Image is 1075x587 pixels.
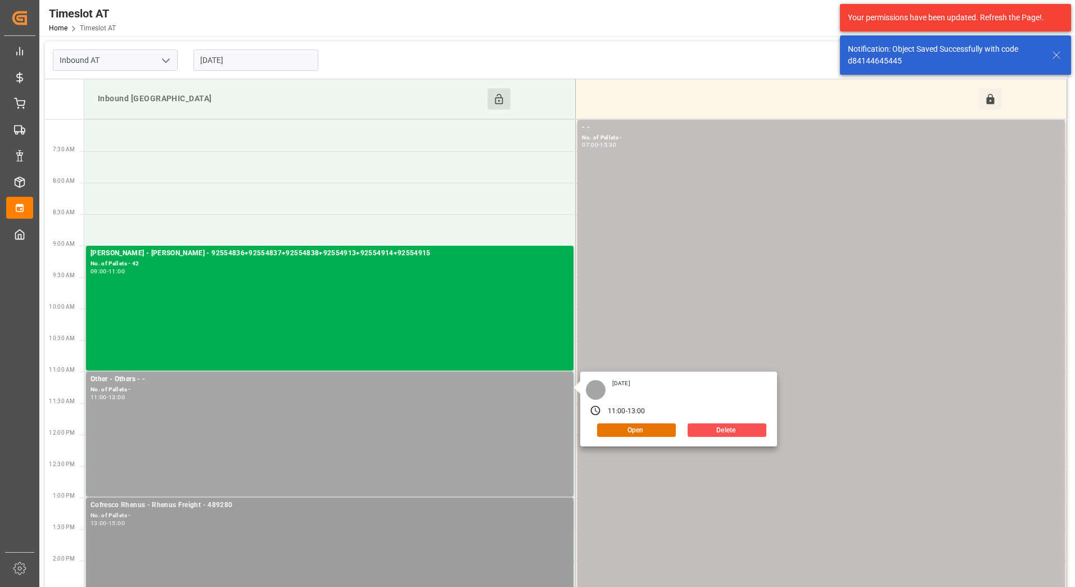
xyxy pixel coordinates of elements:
[91,259,569,269] div: No. of Pallets - 42
[91,521,107,526] div: 13:00
[582,122,1060,133] div: - -
[53,209,75,215] span: 8:30 AM
[688,423,766,437] button: Delete
[91,395,107,400] div: 11:00
[109,521,125,526] div: 15:00
[53,146,75,152] span: 7:30 AM
[49,461,75,467] span: 12:30 PM
[53,178,75,184] span: 8:00 AM
[49,430,75,436] span: 12:00 PM
[91,269,107,274] div: 09:00
[53,493,75,499] span: 1:00 PM
[608,407,626,417] div: 11:00
[91,385,569,395] div: No. of Pallets -
[53,241,75,247] span: 9:00 AM
[49,304,75,310] span: 10:00 AM
[848,43,1041,67] div: Notification: Object Saved Successfully with code d84144645445
[91,511,569,521] div: No. of Pallets -
[598,142,600,147] div: -
[91,248,569,259] div: [PERSON_NAME] - [PERSON_NAME] - 92554836+92554837+92554838+92554913+92554914+92554915
[91,374,569,385] div: Other - Others - -
[582,142,598,147] div: 07:00
[608,380,634,387] div: [DATE]
[53,49,178,71] input: Type to search/select
[600,142,616,147] div: 15:30
[53,272,75,278] span: 9:30 AM
[627,407,645,417] div: 13:00
[49,367,75,373] span: 11:00 AM
[107,521,109,526] div: -
[49,335,75,341] span: 10:30 AM
[107,395,109,400] div: -
[157,52,174,69] button: open menu
[107,269,109,274] div: -
[53,556,75,562] span: 2:00 PM
[49,5,116,22] div: Timeslot AT
[49,398,75,404] span: 11:30 AM
[597,423,676,437] button: Open
[49,24,67,32] a: Home
[53,524,75,530] span: 1:30 PM
[626,407,627,417] div: -
[93,88,487,110] div: Inbound [GEOGRAPHIC_DATA]
[91,500,569,511] div: Cofresco Rhenus - Rhenus Freight - 489280
[582,133,1060,143] div: No. of Pallets -
[109,395,125,400] div: 13:00
[848,12,1055,24] div: Your permissions have been updated. Refresh the Page!.
[193,49,318,71] input: DD-MM-YYYY
[109,269,125,274] div: 11:00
